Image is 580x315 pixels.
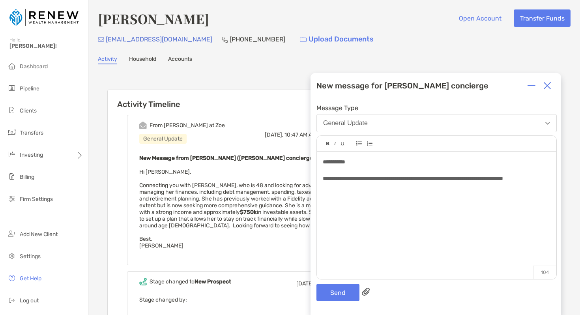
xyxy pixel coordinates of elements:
[20,275,41,282] span: Get Help
[98,37,104,42] img: Email Icon
[129,56,156,64] a: Household
[7,273,17,283] img: get-help icon
[168,56,192,64] a: Accounts
[9,43,83,49] span: [PERSON_NAME]!
[367,141,372,146] img: Editor control icon
[533,266,556,279] p: 104
[20,85,39,92] span: Pipeline
[7,150,17,159] img: investing icon
[139,134,187,144] div: General Update
[20,253,41,260] span: Settings
[139,295,347,305] p: Stage changed by:
[543,82,551,90] img: Close
[98,56,117,64] a: Activity
[20,107,37,114] span: Clients
[139,278,147,285] img: Event icon
[108,90,379,109] h6: Activity Timeline
[7,61,17,71] img: dashboard icon
[20,63,48,70] span: Dashboard
[453,9,507,27] button: Open Account
[7,127,17,137] img: transfers icon
[230,34,285,44] p: [PHONE_NUMBER]
[195,278,231,285] b: New Prospect
[98,9,209,28] h4: [PERSON_NAME]
[316,104,557,112] span: Message Type
[334,142,336,146] img: Editor control icon
[7,83,17,93] img: pipeline icon
[20,297,39,304] span: Log out
[20,196,53,202] span: Firm Settings
[139,169,346,249] span: Hi [PERSON_NAME], Connecting you with [PERSON_NAME], who is 48 and looking for advice on managing...
[362,288,370,296] img: paperclip attachments
[316,81,488,90] div: New message for [PERSON_NAME] concierge
[341,142,344,146] img: Editor control icon
[150,122,225,129] div: From [PERSON_NAME] at Zoe
[7,105,17,115] img: clients icon
[20,231,58,238] span: Add New Client
[20,152,43,158] span: Investing
[139,122,147,129] img: Event icon
[295,31,379,48] a: Upload Documents
[7,172,17,181] img: billing icon
[9,3,79,32] img: Zoe Logo
[284,131,316,138] span: 10:47 AM AS
[7,194,17,203] img: firm-settings icon
[316,114,557,132] button: General Update
[106,34,212,44] p: [EMAIL_ADDRESS][DOMAIN_NAME]
[7,251,17,261] img: settings icon
[20,174,34,180] span: Billing
[326,142,329,146] img: Editor control icon
[240,209,257,216] strong: $750k
[139,155,314,161] b: New Message from [PERSON_NAME] ([PERSON_NAME] concierge)
[514,9,571,27] button: Transfer Funds
[323,120,368,127] div: General Update
[316,284,359,301] button: Send
[7,295,17,305] img: logout icon
[296,280,315,287] span: [DATE],
[300,37,307,42] img: button icon
[545,122,550,125] img: Open dropdown arrow
[150,278,231,285] div: Stage changed to
[20,129,43,136] span: Transfers
[265,131,283,138] span: [DATE],
[356,141,362,146] img: Editor control icon
[222,36,228,43] img: Phone Icon
[7,229,17,238] img: add_new_client icon
[528,82,535,90] img: Expand or collapse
